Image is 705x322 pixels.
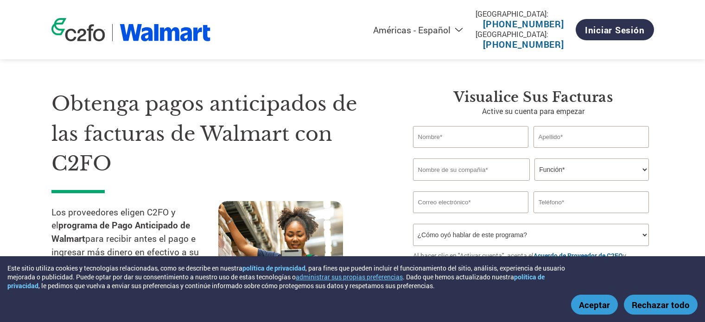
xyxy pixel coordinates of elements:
a: Iniciar sesión [576,19,654,40]
div: Invalid last name or last name is too long [534,149,649,155]
button: administrar sus propias preferencias [296,272,403,281]
select: Title/Role [534,158,649,181]
div: Invalid first name or first name is too long [413,149,529,155]
input: Teléfono* [534,191,649,213]
img: Walmart [120,24,211,41]
div: [GEOGRAPHIC_DATA]: [476,29,572,39]
input: Nombre de su compañía* [413,158,530,181]
a: política de privacidad [242,264,305,272]
p: Los proveedores eligen C2FO y el para recibir antes el pago e ingresar más dinero en efectivo a s... [51,206,218,286]
h3: Visualice sus facturas [413,89,654,106]
img: c2fo logo [51,18,105,41]
a: [PHONE_NUMBER] [483,18,564,30]
button: Rechazar todo [624,295,698,315]
div: Invalid company name or company name is too long [413,182,649,188]
a: [PHONE_NUMBER] [483,38,564,50]
a: política de privacidad [7,272,545,290]
p: Al hacer clic en "Activar cuenta", acepta el y la . [413,251,654,270]
div: Inavlid Email Address [413,214,529,220]
input: Apellido* [534,126,649,148]
div: Este sitio utiliza cookies y tecnologías relacionadas, como se describe en nuestra , para fines q... [7,264,577,290]
strong: programa de Pago Anticipado de Walmart [51,219,190,244]
div: [GEOGRAPHIC_DATA]: [476,9,572,19]
h1: Obtenga pagos anticipados de las facturas de Walmart con C2FO [51,89,385,179]
div: Inavlid Phone Number [534,214,649,220]
input: Nombre* [413,126,529,148]
input: Invalid Email format [413,191,529,213]
a: Acuerdo de Proveedor de C2FO [534,251,623,260]
button: Aceptar [571,295,618,315]
img: supply chain worker [218,201,343,292]
p: Active su cuenta para empezar [413,106,654,117]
